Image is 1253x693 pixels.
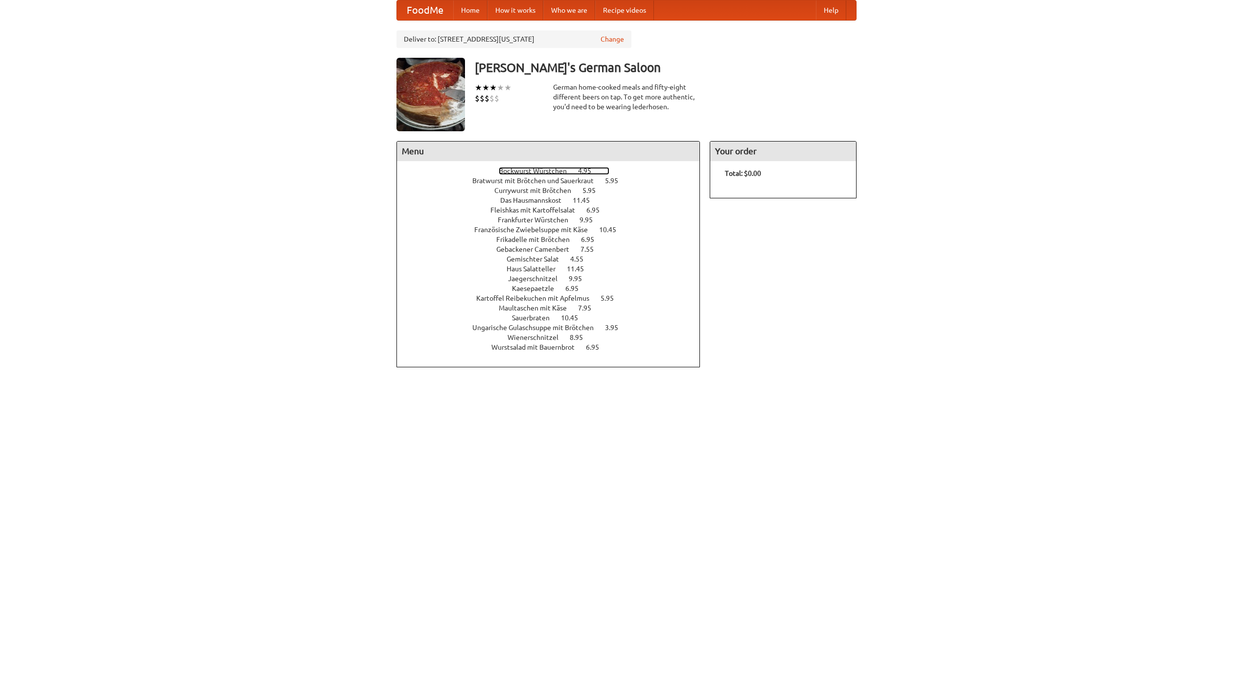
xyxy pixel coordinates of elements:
[586,343,609,351] span: 6.95
[605,177,628,185] span: 5.95
[580,245,603,253] span: 7.55
[507,255,602,263] a: Gemischter Salat 4.55
[498,216,611,224] a: Frankfurter Würstchen 9.95
[499,167,609,175] a: Bockwurst Würstchen 4.95
[578,167,601,175] span: 4.95
[543,0,595,20] a: Who we are
[508,275,567,283] span: Jaegerschnitzel
[476,294,632,302] a: Kartoffel Reibekuchen mit Apfelmus 5.95
[474,226,598,234] span: Französische Zwiebelsuppe mit Käse
[710,142,856,161] h4: Your order
[500,196,571,204] span: Das Hausmannskost
[582,187,605,194] span: 5.95
[601,34,624,44] a: Change
[494,93,499,104] li: $
[396,58,465,131] img: angular.jpg
[485,93,489,104] li: $
[578,304,601,312] span: 7.95
[453,0,487,20] a: Home
[397,0,453,20] a: FoodMe
[487,0,543,20] a: How it works
[496,245,579,253] span: Gebackener Camenbert
[573,196,600,204] span: 11.45
[496,245,612,253] a: Gebackener Camenbert 7.55
[480,93,485,104] li: $
[565,285,588,292] span: 6.95
[472,177,603,185] span: Bratwurst mit Brötchen und Sauerkraut
[496,236,580,243] span: Frikadelle mit Brötchen
[476,294,599,302] span: Kartoffel Reibekuchen mit Apfelmus
[508,334,568,341] span: Wienerschnitzel
[580,216,603,224] span: 9.95
[490,206,618,214] a: Fleishkas mit Kartoffelsalat 6.95
[496,236,612,243] a: Frikadelle mit Brötchen 6.95
[567,265,594,273] span: 11.45
[570,334,593,341] span: 8.95
[553,82,700,112] div: German home-cooked meals and fifty-eight different beers on tap. To get more authentic, you'd nee...
[508,275,600,283] a: Jaegerschnitzel 9.95
[396,30,631,48] div: Deliver to: [STREET_ADDRESS][US_STATE]
[507,265,565,273] span: Haus Salatteller
[504,82,511,93] li: ★
[512,314,596,322] a: Sauerbraten 10.45
[491,343,617,351] a: Wurstsalad mit Bauernbrot 6.95
[725,169,761,177] b: Total: $0.00
[474,226,634,234] a: Französische Zwiebelsuppe mit Käse 10.45
[498,216,578,224] span: Frankfurter Würstchen
[581,236,604,243] span: 6.95
[512,285,597,292] a: Kaesepaetzle 6.95
[601,294,624,302] span: 5.95
[489,93,494,104] li: $
[561,314,588,322] span: 10.45
[475,58,857,77] h3: [PERSON_NAME]'s German Saloon
[595,0,654,20] a: Recipe videos
[475,82,482,93] li: ★
[507,255,569,263] span: Gemischter Salat
[472,177,636,185] a: Bratwurst mit Brötchen und Sauerkraut 5.95
[569,275,592,283] span: 9.95
[475,93,480,104] li: $
[472,324,636,332] a: Ungarische Gulaschsuppe mit Brötchen 3.95
[586,206,609,214] span: 6.95
[508,334,601,341] a: Wienerschnitzel 8.95
[499,304,609,312] a: Maultaschen mit Käse 7.95
[499,167,577,175] span: Bockwurst Würstchen
[497,82,504,93] li: ★
[490,206,585,214] span: Fleishkas mit Kartoffelsalat
[599,226,626,234] span: 10.45
[494,187,614,194] a: Currywurst mit Brötchen 5.95
[570,255,593,263] span: 4.55
[494,187,581,194] span: Currywurst mit Brötchen
[397,142,699,161] h4: Menu
[499,304,577,312] span: Maultaschen mit Käse
[482,82,489,93] li: ★
[816,0,846,20] a: Help
[512,314,559,322] span: Sauerbraten
[500,196,608,204] a: Das Hausmannskost 11.45
[472,324,603,332] span: Ungarische Gulaschsuppe mit Brötchen
[507,265,602,273] a: Haus Salatteller 11.45
[512,285,564,292] span: Kaesepaetzle
[605,324,628,332] span: 3.95
[489,82,497,93] li: ★
[491,343,584,351] span: Wurstsalad mit Bauernbrot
